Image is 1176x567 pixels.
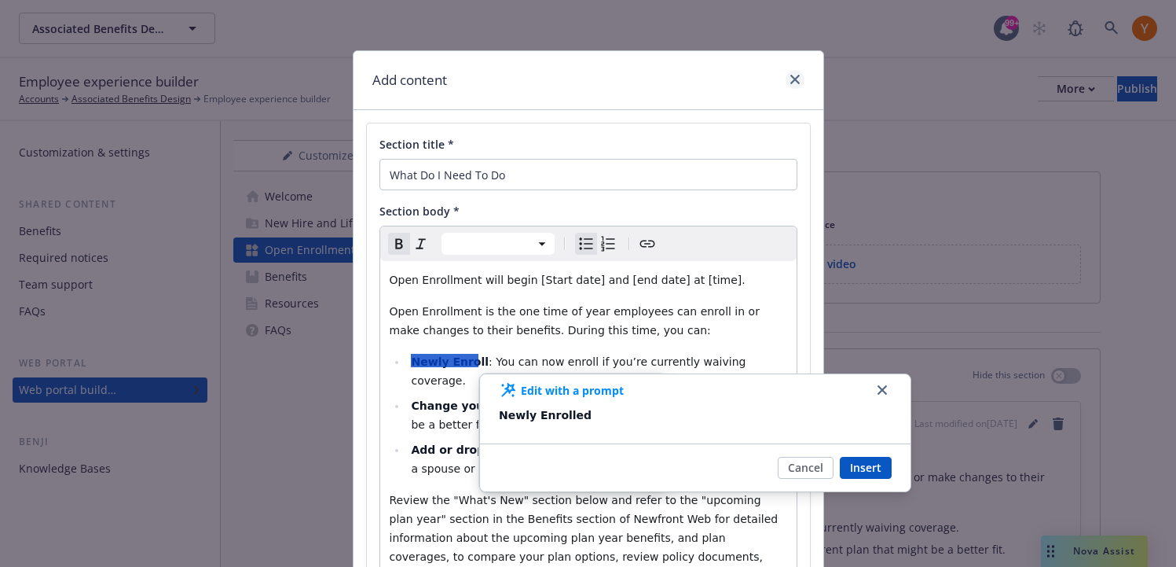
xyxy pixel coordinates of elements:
a: close [786,70,804,89]
button: Cancel [778,457,833,479]
button: Block type [441,233,555,255]
h1: Add content [372,70,447,90]
button: Numbered list [597,233,619,255]
span: Section body * [379,204,460,219]
input: Add title here [379,159,797,190]
strong: Newly Enrolled [499,409,592,422]
button: Italic [410,233,432,255]
span: Open Enrollment is the one time of year employees can enroll in or make changes to their benefits... [390,305,764,337]
h1: Edit with a prompt [499,381,624,399]
button: Bulleted list [575,233,597,255]
button: Remove bold [388,233,410,255]
span: Section title * [379,137,454,152]
strong: Change your current plan [411,399,570,412]
span: Open Enrollment will begin [Start date] and [end date] at [time]. [390,274,746,286]
button: Create link [636,233,658,255]
strong: Add or drop coverage [411,444,545,456]
span: : You can now enroll if you’re currently waiving coverage. [411,355,749,387]
button: Insert [840,457,892,479]
div: toggle group [575,233,619,255]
